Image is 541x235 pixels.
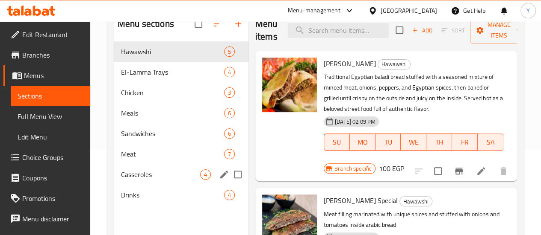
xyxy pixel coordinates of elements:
span: SA [481,136,500,148]
button: WE [401,133,426,151]
span: Choice Groups [22,152,83,162]
button: edit [218,168,231,181]
span: Select section first [436,24,470,37]
span: Edit Restaurant [22,29,83,40]
div: Hawawshi5 [114,41,248,62]
img: Baladi Hawawshi [262,58,317,112]
div: Sandwiches6 [114,123,248,144]
div: Hawawshi [378,59,411,70]
button: Branch-specific-item [449,161,469,181]
span: Select all sections [189,15,207,33]
a: Coupons [3,168,90,188]
a: Full Menu View [11,106,90,127]
span: SU [328,136,346,148]
span: Branch specific [331,165,375,173]
span: Promotions [22,193,83,203]
span: Y [526,6,530,15]
span: WE [404,136,423,148]
a: Branches [3,45,90,65]
span: Menu disclaimer [22,214,83,224]
a: Edit Restaurant [3,24,90,45]
span: Manage items [477,20,521,41]
span: Menus [24,70,83,81]
span: 5 [225,48,234,56]
nav: Menu sections [114,38,248,209]
a: Menus [3,65,90,86]
div: items [200,169,211,180]
div: items [224,128,235,139]
span: Hawawshi [121,46,224,57]
span: Select section [390,21,408,39]
span: Coupons [22,173,83,183]
button: SU [324,133,350,151]
span: Edit Menu [18,132,83,142]
span: MO [353,136,372,148]
span: Sections [18,91,83,101]
p: Traditional Egyptian baladi bread stuffed with a seasoned mixture of minced meat, onions, peppers... [324,72,503,114]
div: items [224,87,235,98]
span: TH [430,136,449,148]
h6: 100 EGP [379,162,404,174]
div: Chicken3 [114,82,248,103]
h2: Menu items [255,17,278,43]
span: Meat [121,149,224,159]
div: Drinks4 [114,185,248,205]
span: Select to update [429,162,447,180]
span: Add item [408,24,436,37]
div: items [224,149,235,159]
a: Sections [11,86,90,106]
input: search [288,23,389,38]
a: Promotions [3,188,90,209]
span: 4 [201,171,210,179]
span: Hawawshi [400,197,432,206]
p: Meat filling marinated with unique spices and stuffed with onions and tomatoes inside arabic bread [324,209,503,230]
div: items [224,108,235,118]
span: El-Lamma Trays [121,67,224,77]
a: Edit menu item [476,166,486,176]
span: Meals [121,108,224,118]
span: Chicken [121,87,224,98]
span: Casseroles [121,169,200,180]
button: Add section [228,14,248,34]
span: TU [379,136,398,148]
div: items [224,190,235,200]
span: 4 [225,191,234,199]
button: MO [350,133,375,151]
div: Hawawshi [399,196,432,206]
div: items [224,67,235,77]
span: 3 [225,89,234,97]
span: FR [455,136,474,148]
span: [PERSON_NAME] [324,57,376,70]
div: El-Lamma Trays4 [114,62,248,82]
div: Meat7 [114,144,248,164]
span: Drinks [121,190,224,200]
button: TU [375,133,401,151]
span: 6 [225,109,234,117]
button: Add [408,24,436,37]
span: 6 [225,130,234,138]
span: [PERSON_NAME] Special [324,194,398,207]
div: Menu-management [288,6,340,16]
span: Branches [22,50,83,60]
div: [GEOGRAPHIC_DATA] [381,6,437,15]
button: delete [493,161,514,181]
span: [DATE] 02:09 PM [331,118,379,126]
button: FR [452,133,478,151]
button: Manage items [470,17,528,44]
span: Sandwiches [121,128,224,139]
a: Edit Menu [11,127,90,147]
span: Add [411,26,434,35]
h2: Menu sections [118,17,174,30]
span: 7 [225,150,234,158]
div: Meals6 [114,103,248,123]
button: SA [478,133,503,151]
div: Casseroles4edit [114,164,248,185]
button: TH [426,133,452,151]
